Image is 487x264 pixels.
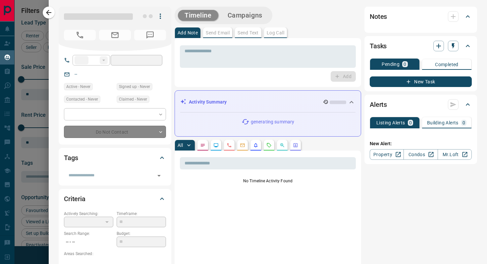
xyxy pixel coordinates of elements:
[293,143,298,148] svg: Agent Actions
[370,41,387,51] h2: Tasks
[180,178,356,184] p: No Timeline Activity Found
[64,126,166,138] div: Do Not Contact
[438,149,472,160] a: Mr.Loft
[213,143,219,148] svg: Lead Browsing Activity
[370,97,472,112] div: Alerts
[66,96,98,103] span: Contacted - Never
[370,9,472,24] div: Notes
[99,30,131,40] span: No Email
[178,143,183,148] p: All
[64,237,113,247] p: -- - --
[178,30,198,35] p: Add Note
[64,150,166,166] div: Tags
[189,99,227,106] p: Activity Summary
[117,211,166,217] p: Timeframe:
[64,231,113,237] p: Search Range:
[154,171,164,180] button: Open
[266,143,272,148] svg: Requests
[240,143,245,148] svg: Emails
[370,38,472,54] div: Tasks
[370,99,387,110] h2: Alerts
[376,120,405,125] p: Listing Alerts
[64,251,166,257] p: Areas Searched:
[427,120,459,125] p: Building Alerts
[280,143,285,148] svg: Opportunities
[64,211,113,217] p: Actively Searching:
[370,140,472,147] p: New Alert:
[64,194,85,204] h2: Criteria
[370,149,404,160] a: Property
[117,231,166,237] p: Budget:
[75,71,77,77] a: --
[66,83,90,90] span: Active - Never
[462,120,465,125] p: 0
[227,143,232,148] svg: Calls
[134,30,166,40] span: No Number
[221,10,269,21] button: Campaigns
[119,96,147,103] span: Claimed - Never
[119,83,150,90] span: Signed up - Never
[404,62,406,66] p: 0
[409,120,412,125] p: 0
[64,191,166,207] div: Criteria
[178,10,218,21] button: Timeline
[180,96,355,108] div: Activity Summary
[200,143,205,148] svg: Notes
[404,149,438,160] a: Condos
[435,62,459,67] p: Completed
[64,30,96,40] span: No Number
[370,76,472,87] button: New Task
[64,153,78,163] h2: Tags
[251,118,294,125] p: generating summary
[253,143,258,148] svg: Listing Alerts
[382,62,400,66] p: Pending
[370,11,387,22] h2: Notes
